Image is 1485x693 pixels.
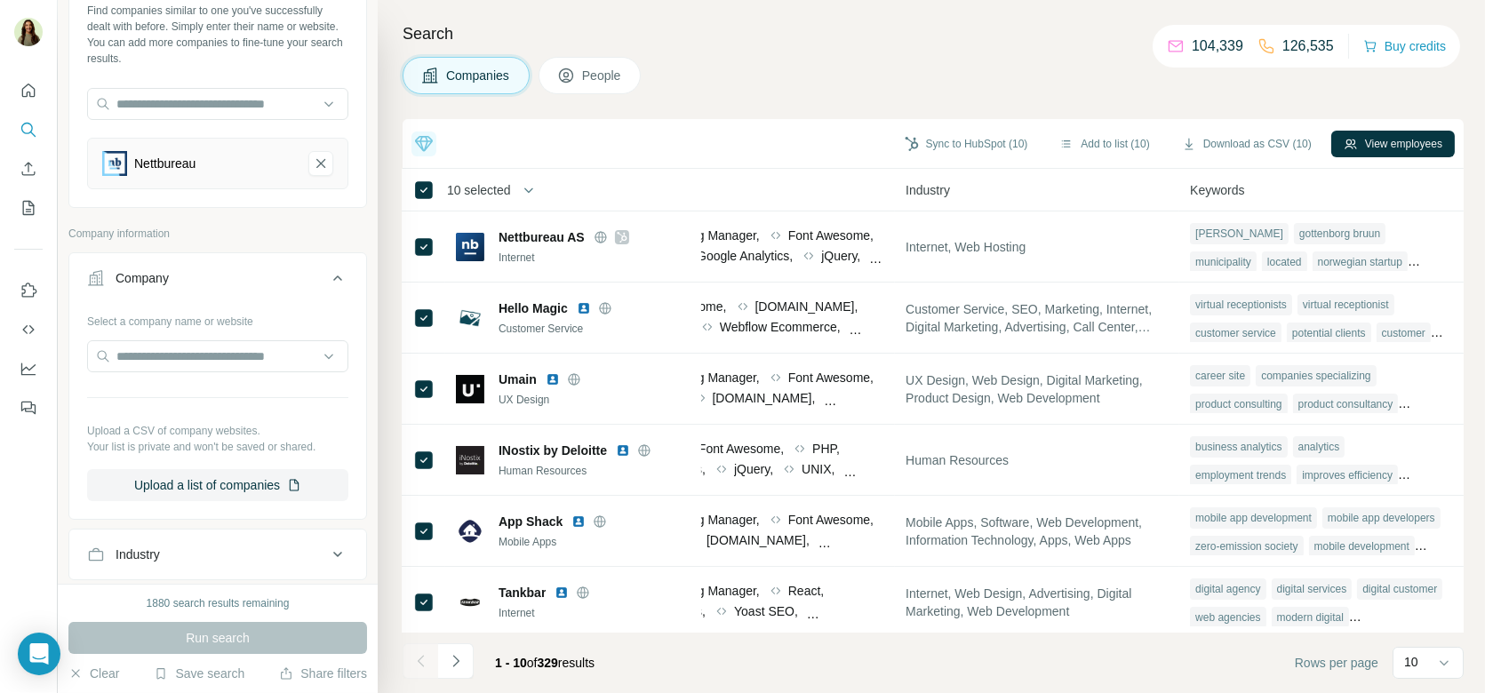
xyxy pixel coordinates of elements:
[697,247,793,265] span: Google Analytics,
[1190,578,1265,600] div: digital agency
[720,318,841,336] span: Webflow Ecommerce,
[538,656,558,670] span: 329
[1190,223,1289,244] div: [PERSON_NAME]
[499,250,691,266] div: Internet
[802,460,834,478] span: UNIX,
[1272,578,1353,600] div: digital services
[14,18,43,46] img: Avatar
[14,114,43,146] button: Search
[499,370,537,388] span: Umain
[69,533,366,576] button: Industry
[499,321,691,337] div: Customer Service
[499,584,546,601] span: Tankbar
[14,192,43,224] button: My lists
[788,227,874,244] span: Font Awesome,
[892,131,1041,157] button: Sync to HubSpot (10)
[495,656,527,670] span: 1 - 10
[499,463,691,479] div: Human Resources
[499,442,607,459] span: INostix by Deloitte
[1192,36,1243,57] p: 104,339
[755,298,858,315] span: [DOMAIN_NAME],
[403,21,1464,46] h4: Search
[499,299,568,317] span: Hello Magic
[1313,251,1408,273] div: norwegian startup
[1377,323,1431,344] div: customer
[1190,465,1291,486] div: employment trends
[788,369,874,386] span: Font Awesome,
[87,307,348,330] div: Select a company name or website
[1309,536,1415,557] div: mobile development
[456,304,484,332] img: Logo of Hello Magic
[18,633,60,675] div: Open Intercom Messenger
[906,585,1169,620] span: Internet, Web Design, Advertising, Digital Marketing, Web Development
[1297,294,1394,315] div: virtual receptionist
[1295,654,1378,672] span: Rows per page
[499,228,585,246] span: Nettbureau AS
[14,275,43,307] button: Use Surfe on LinkedIn
[1357,578,1442,600] div: digital customer
[812,440,840,458] span: PHP,
[499,605,691,621] div: Internet
[1363,34,1446,59] button: Buy credits
[582,67,623,84] span: People
[1256,365,1376,386] div: companies specializing
[906,181,950,199] span: Industry
[147,595,290,611] div: 1880 search results remaining
[87,439,348,455] p: Your list is private and won't be saved or shared.
[87,423,348,439] p: Upload a CSV of company websites.
[134,155,196,172] div: Nettbureau
[1190,294,1292,315] div: virtual receptionists
[14,314,43,346] button: Use Surfe API
[279,665,367,682] button: Share filters
[1190,251,1257,273] div: municipality
[1190,507,1317,529] div: mobile app development
[1294,223,1385,244] div: gottenborg bruun
[1293,436,1345,458] div: analytics
[906,451,1009,469] span: Human Resources
[734,602,798,620] span: Yoast SEO,
[1322,507,1441,529] div: mobile app developers
[116,546,160,563] div: Industry
[1190,607,1265,628] div: web agencies
[499,534,691,550] div: Mobile Apps
[116,269,169,287] div: Company
[456,517,484,546] img: Logo of App Shack
[788,511,874,529] span: Font Awesome,
[1190,394,1287,415] div: product consulting
[616,443,630,458] img: LinkedIn logo
[555,585,569,600] img: LinkedIn logo
[1170,131,1324,157] button: Download as CSV (10)
[499,513,563,530] span: App Shack
[447,181,511,199] span: 10 selected
[1190,536,1303,557] div: zero-emission society
[546,372,560,386] img: LinkedIn logo
[456,375,484,403] img: Logo of Umain
[68,226,367,242] p: Company information
[438,643,474,679] button: Navigate to next page
[821,247,860,265] span: jQuery,
[446,67,511,84] span: Companies
[707,531,810,549] span: [DOMAIN_NAME],
[69,257,366,307] button: Company
[1047,131,1162,157] button: Add to list (10)
[495,656,595,670] span: results
[1287,323,1371,344] div: potential clients
[1190,436,1287,458] div: business analytics
[906,371,1169,407] span: UX Design, Web Design, Digital Marketing, Product Design, Web Development
[68,665,119,682] button: Clear
[14,75,43,107] button: Quick start
[699,440,784,458] span: Font Awesome,
[102,151,127,176] img: Nettbureau-logo
[499,392,691,408] div: UX Design
[1297,465,1398,486] div: improves efficiency
[456,233,484,261] img: Logo of Nettbureau AS
[571,514,586,529] img: LinkedIn logo
[734,460,773,478] span: jQuery,
[154,665,244,682] button: Save search
[87,469,348,501] button: Upload a list of companies
[713,389,816,407] span: [DOMAIN_NAME],
[456,588,484,617] img: Logo of Tankbar
[1190,365,1250,386] div: career site
[1331,131,1455,157] button: View employees
[1282,36,1334,57] p: 126,535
